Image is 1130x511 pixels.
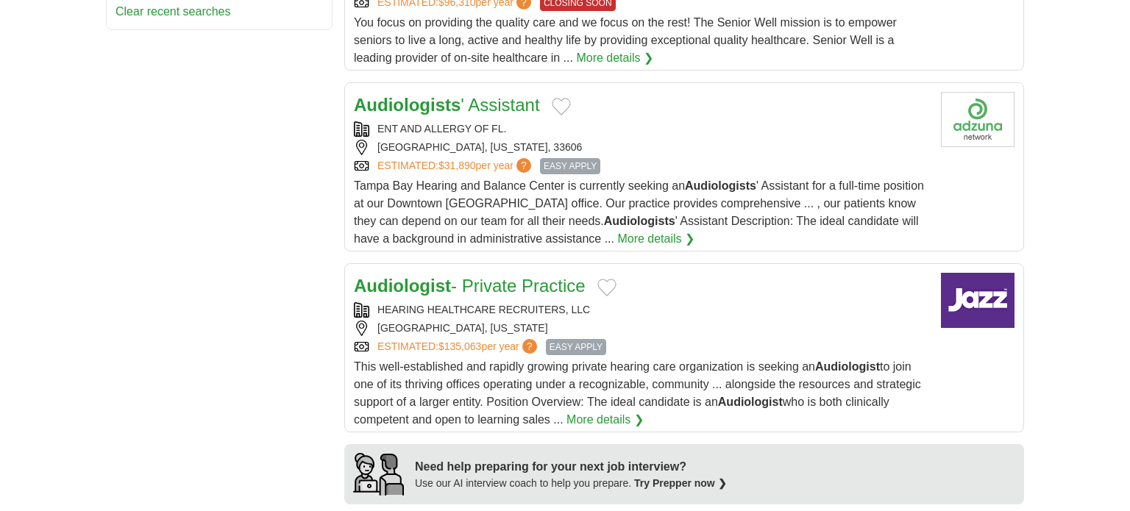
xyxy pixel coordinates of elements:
[354,302,929,318] div: HEARING HEALTHCARE RECRUITERS, LLC
[941,273,1014,328] img: Company logo
[941,92,1014,147] img: Company logo
[354,95,540,115] a: Audiologists' Assistant
[552,98,571,115] button: Add to favorite jobs
[354,179,924,245] span: Tampa Bay Hearing and Balance Center is currently seeking an ' Assistant for a full-time position...
[354,95,461,115] strong: Audiologists
[685,179,756,192] strong: Audiologists
[634,477,727,489] a: Try Prepper now ❯
[354,360,921,426] span: This well-established and rapidly growing private hearing care organization is seeking an to join...
[540,158,600,174] span: EASY APPLY
[566,411,644,429] a: More details ❯
[354,276,586,296] a: Audiologist- Private Practice
[354,276,451,296] strong: Audiologist
[354,321,929,336] div: [GEOGRAPHIC_DATA], [US_STATE]
[415,458,727,476] div: Need help preparing for your next job interview?
[116,5,231,18] a: Clear recent searches
[546,339,606,355] span: EASY APPLY
[415,476,727,491] div: Use our AI interview coach to help you prepare.
[438,340,481,352] span: $135,063
[604,215,675,227] strong: Audiologists
[354,140,929,155] div: [GEOGRAPHIC_DATA], [US_STATE], 33606
[522,339,537,354] span: ?
[617,230,694,248] a: More details ❯
[354,16,897,64] span: You focus on providing the quality care and we focus on the rest! The Senior Well mission is to e...
[597,279,616,296] button: Add to favorite jobs
[576,49,653,67] a: More details ❯
[377,158,534,174] a: ESTIMATED:$31,890per year?
[354,121,929,137] div: ENT AND ALLERGY OF FL.
[438,160,476,171] span: $31,890
[377,339,540,355] a: ESTIMATED:$135,063per year?
[516,158,531,173] span: ?
[718,396,783,408] strong: Audiologist
[815,360,880,373] strong: Audiologist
